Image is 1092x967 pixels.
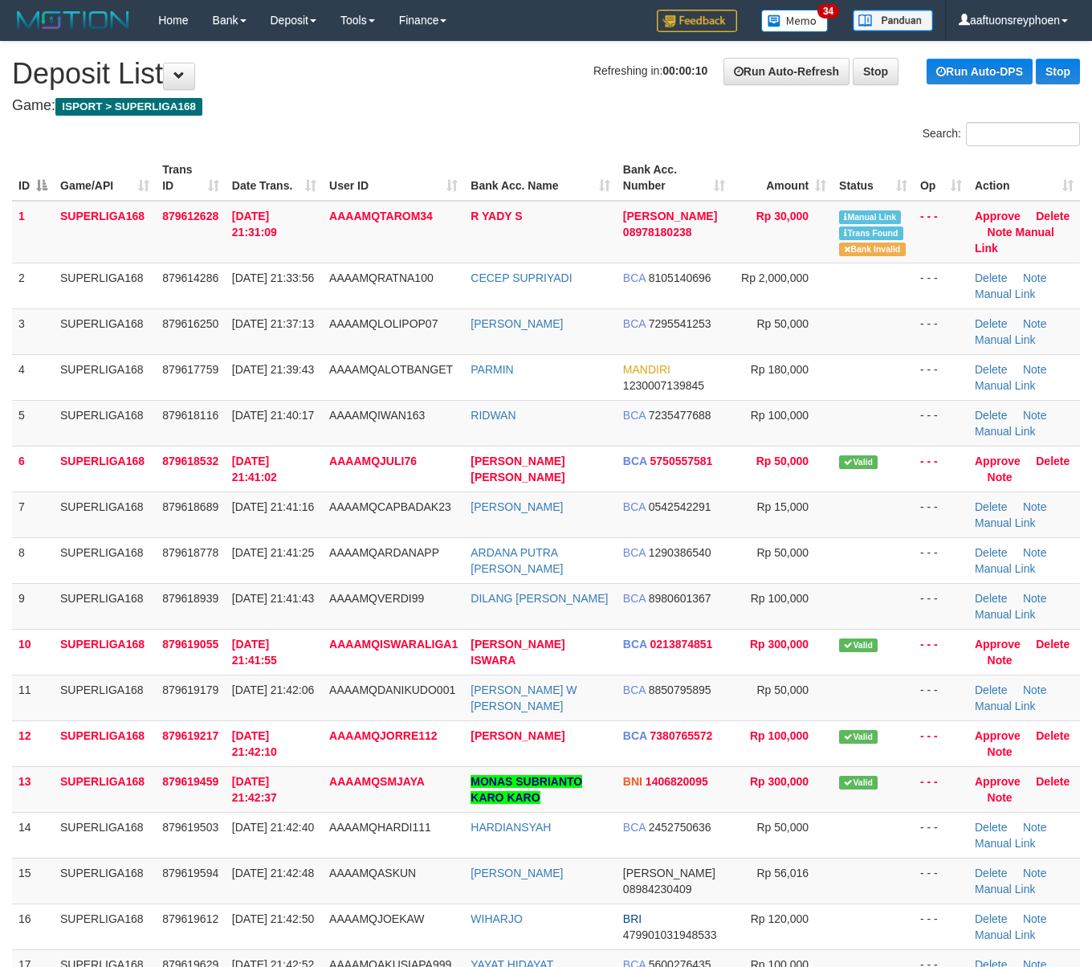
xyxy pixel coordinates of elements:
span: AAAAMQALOTBANGET [329,363,453,376]
td: SUPERLIGA168 [54,446,156,492]
a: Run Auto-Refresh [723,58,850,85]
span: Rp 300,000 [750,775,809,788]
td: - - - [914,537,968,583]
a: Approve [975,729,1021,742]
a: Delete [1036,455,1070,467]
td: - - - [914,446,968,492]
span: [DATE] 21:33:56 [232,271,314,284]
a: Delete [975,363,1007,376]
span: [DATE] 21:42:06 [232,683,314,696]
td: - - - [914,675,968,720]
td: SUPERLIGA168 [54,400,156,446]
span: Copy 8850795895 to clipboard [649,683,711,696]
a: CECEP SUPRIYADI [471,271,572,284]
img: panduan.png [853,10,933,31]
span: Copy 7235477688 to clipboard [649,409,711,422]
td: 7 [12,492,54,537]
td: 15 [12,858,54,904]
span: [DATE] 21:31:09 [232,210,277,239]
span: 879619217 [162,729,218,742]
td: 16 [12,904,54,949]
span: 879619459 [162,775,218,788]
a: Manual Link [975,425,1036,438]
a: Delete [975,546,1007,559]
span: Copy 2452750636 to clipboard [649,821,711,834]
span: BCA [623,638,647,651]
span: Rp 50,000 [757,546,809,559]
span: Copy 1290386540 to clipboard [649,546,711,559]
td: SUPERLIGA168 [54,354,156,400]
a: Note [988,226,1013,239]
span: 879619055 [162,638,218,651]
span: BCA [623,271,646,284]
span: Rp 120,000 [751,912,809,925]
a: Approve [975,638,1021,651]
span: 879619179 [162,683,218,696]
span: BCA [623,409,646,422]
span: BCA [623,821,646,834]
a: Note [988,745,1013,758]
td: - - - [914,400,968,446]
span: 879618778 [162,546,218,559]
span: AAAAMQISWARALIGA1 [329,638,458,651]
td: SUPERLIGA168 [54,308,156,354]
td: - - - [914,492,968,537]
td: 14 [12,812,54,858]
span: AAAAMQLOLIPOP07 [329,317,438,330]
span: Copy 7295541253 to clipboard [649,317,711,330]
td: SUPERLIGA168 [54,675,156,720]
th: Game/API: activate to sort column ascending [54,155,156,201]
a: Delete [1036,210,1070,222]
a: Note [1023,683,1047,696]
span: Copy 08978180238 to clipboard [623,226,692,239]
td: 1 [12,201,54,263]
span: Valid transaction [839,639,878,652]
span: AAAAMQARDANAPP [329,546,439,559]
a: Run Auto-DPS [927,59,1033,84]
td: SUPERLIGA168 [54,766,156,812]
span: Copy 8980601367 to clipboard [649,592,711,605]
span: AAAAMQHARDI111 [329,821,431,834]
span: BRI [623,912,642,925]
span: Copy 479901031948533 to clipboard [623,928,717,941]
td: - - - [914,308,968,354]
span: AAAAMQJULI76 [329,455,417,467]
span: Rp 50,000 [757,821,809,834]
span: AAAAMQCAPBADAK23 [329,500,451,513]
a: Note [1023,592,1047,605]
td: - - - [914,354,968,400]
td: - - - [914,583,968,629]
a: Note [1023,912,1047,925]
span: [DATE] 21:41:02 [232,455,277,483]
td: - - - [914,858,968,904]
a: Note [1023,317,1047,330]
a: Note [1023,271,1047,284]
td: - - - [914,201,968,263]
span: 879617759 [162,363,218,376]
td: 10 [12,629,54,675]
a: [PERSON_NAME] ISWARA [471,638,564,667]
span: 879612628 [162,210,218,222]
a: [PERSON_NAME] W [PERSON_NAME] [471,683,577,712]
a: Note [1023,500,1047,513]
a: [PERSON_NAME] [PERSON_NAME] [471,455,564,483]
td: SUPERLIGA168 [54,492,156,537]
a: Note [1023,546,1047,559]
span: AAAAMQRATNA100 [329,271,434,284]
a: Approve [975,775,1021,788]
span: AAAAMQIWAN163 [329,409,425,422]
span: AAAAMQTAROM34 [329,210,433,222]
label: Search: [923,122,1080,146]
span: AAAAMQVERDI99 [329,592,424,605]
span: AAAAMQJORRE112 [329,729,438,742]
a: Manual Link [975,516,1036,529]
span: Similar transaction found [839,226,903,240]
span: 879619612 [162,912,218,925]
a: DILANG [PERSON_NAME] [471,592,608,605]
td: 8 [12,537,54,583]
td: 2 [12,263,54,308]
a: Delete [975,912,1007,925]
a: Delete [1036,638,1070,651]
span: MANDIRI [623,363,670,376]
span: BCA [623,683,646,696]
